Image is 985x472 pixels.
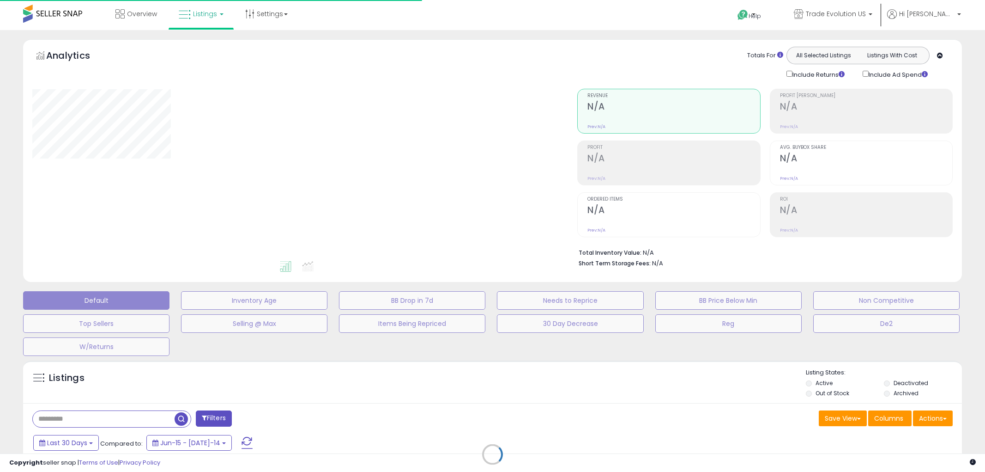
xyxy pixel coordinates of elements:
h2: N/A [587,205,760,217]
button: De2 [813,314,960,333]
h2: N/A [587,153,760,166]
button: Default [23,291,169,310]
a: Hi [PERSON_NAME] [887,9,961,30]
button: Top Sellers [23,314,169,333]
b: Total Inventory Value: [579,249,641,257]
span: Trade Evolution US [806,9,866,18]
h2: N/A [780,101,952,114]
button: BB Drop in 7d [339,291,485,310]
div: Include Ad Spend [856,69,943,80]
li: N/A [579,246,946,257]
button: Needs to Reprice [497,291,643,310]
button: Inventory Age [181,291,327,310]
div: seller snap | | [9,459,160,467]
button: All Selected Listings [789,49,858,61]
span: Ordered Items [587,197,760,202]
h5: Analytics [46,49,108,64]
button: BB Price Below Min [655,291,802,310]
span: Overview [127,9,157,18]
div: Include Returns [780,69,856,80]
button: Listings With Cost [858,49,926,61]
small: Prev: N/A [587,176,605,181]
b: Short Term Storage Fees: [579,259,651,267]
h2: N/A [587,101,760,114]
span: Listings [193,9,217,18]
h2: N/A [780,153,952,166]
span: ROI [780,197,952,202]
small: Prev: N/A [780,124,798,129]
small: Prev: N/A [780,176,798,181]
small: Prev: N/A [587,124,605,129]
span: Hi [PERSON_NAME] [899,9,955,18]
span: Revenue [587,93,760,98]
span: Help [749,12,761,20]
button: Selling @ Max [181,314,327,333]
a: Help [730,2,779,30]
button: Items Being Repriced [339,314,485,333]
span: Avg. Buybox Share [780,145,952,150]
button: Non Competitive [813,291,960,310]
button: Reg [655,314,802,333]
div: Totals For [747,51,783,60]
span: Profit [PERSON_NAME] [780,93,952,98]
button: W/Returns [23,337,169,356]
small: Prev: N/A [780,227,798,233]
span: N/A [652,259,663,268]
strong: Copyright [9,458,43,467]
h2: N/A [780,205,952,217]
small: Prev: N/A [587,227,605,233]
i: Get Help [737,9,749,21]
span: Profit [587,145,760,150]
button: 30 Day Decrease [497,314,643,333]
